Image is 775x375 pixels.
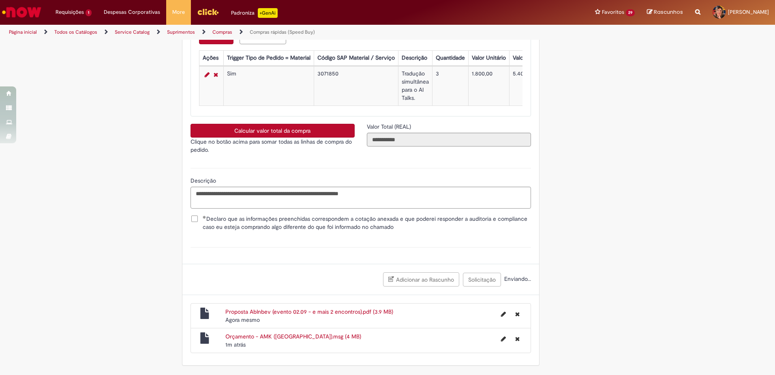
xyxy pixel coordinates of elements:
[86,9,92,16] span: 1
[432,67,468,106] td: 3
[115,29,150,35] a: Service Catalog
[225,316,260,323] span: Agora mesmo
[496,332,511,345] button: Editar nome de arquivo Orçamento - AMK (IA).msg
[509,51,561,66] th: Valor Total Moeda
[6,25,511,40] ul: Trilhas de página
[432,51,468,66] th: Quantidade
[510,332,525,345] button: Excluir Orçamento - AMK (IA).msg
[167,29,195,35] a: Suprimentos
[367,123,413,130] span: Somente leitura - Valor Total (REAL)
[225,333,361,340] a: Orçamento - AMK ([GEOGRAPHIC_DATA]).msg (4 MB)
[654,8,683,16] span: Rascunhos
[191,187,531,209] textarea: Descrição
[172,8,185,16] span: More
[56,8,84,16] span: Requisições
[212,70,220,80] a: Remover linha 1
[509,67,561,106] td: 5.400,00
[647,9,683,16] a: Rascunhos
[496,308,511,321] button: Editar nome de arquivo Proposta AbInbev (evento 02.09 - e mais 2 encontros).pdf
[258,8,278,18] p: +GenAi
[191,177,218,184] span: Descrição
[54,29,97,35] a: Todos os Catálogos
[225,341,246,348] time: 29/09/2025 18:42:46
[203,216,206,219] span: Obrigatório Preenchido
[225,316,260,323] time: 29/09/2025 18:43:43
[203,70,212,80] a: Editar Linha 1
[367,123,413,131] label: Somente leitura - Valor Total (REAL)
[398,51,432,66] th: Descrição
[191,124,355,138] button: Calcular valor total da compra
[231,8,278,18] div: Padroniza
[197,6,219,18] img: click_logo_yellow_360x200.png
[314,67,398,106] td: 3071850
[191,138,355,154] p: Clique no botão acima para somar todas as linhas de compra do pedido.
[468,67,509,106] td: 1.800,00
[104,8,160,16] span: Despesas Corporativas
[199,51,223,66] th: Ações
[212,29,232,35] a: Compras
[728,9,769,15] span: [PERSON_NAME]
[314,51,398,66] th: Código SAP Material / Serviço
[203,215,531,231] span: Declaro que as informações preenchidas correspondem a cotação anexada e que poderei responder a a...
[225,308,393,315] a: Proposta AbInbev (evento 02.09 - e mais 2 encontros).pdf (3.9 MB)
[602,8,624,16] span: Favoritos
[367,133,531,147] input: Valor Total (REAL)
[225,341,246,348] span: 1m atrás
[468,51,509,66] th: Valor Unitário
[250,29,315,35] a: Compras rápidas (Speed Buy)
[1,4,43,20] img: ServiceNow
[626,9,635,16] span: 29
[503,275,531,282] span: Enviando...
[398,67,432,106] td: Tradução simultânea para o AI Talks.
[510,308,525,321] button: Excluir Proposta AbInbev (evento 02.09 - e mais 2 encontros).pdf
[9,29,37,35] a: Página inicial
[223,67,314,106] td: Sim
[223,51,314,66] th: Trigger Tipo de Pedido = Material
